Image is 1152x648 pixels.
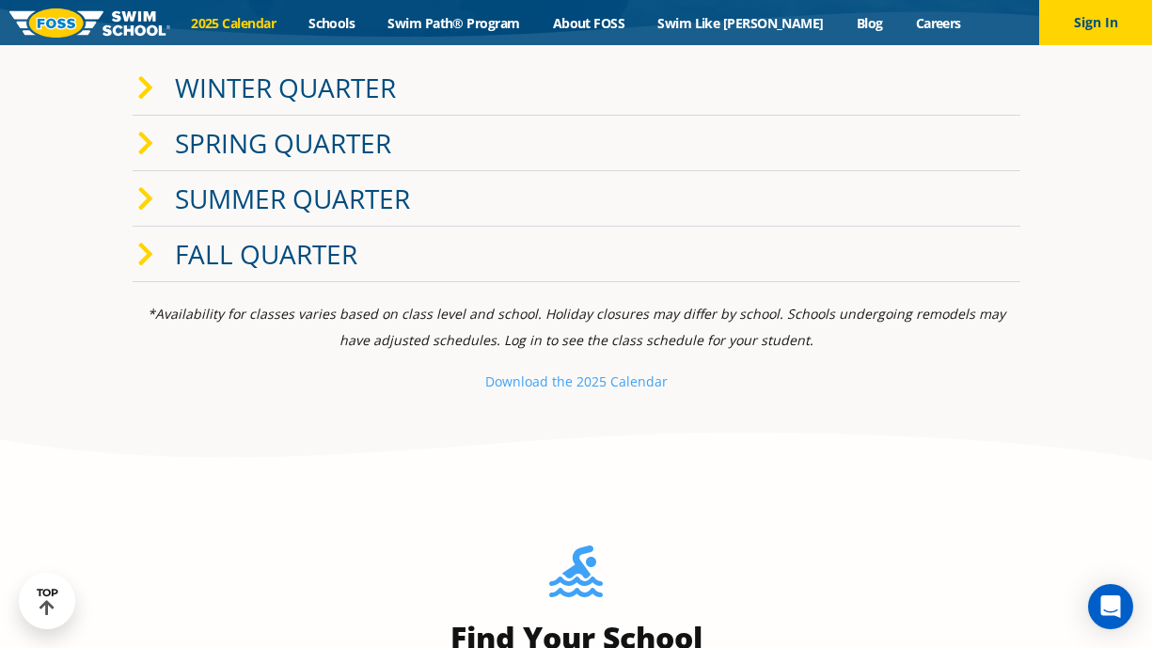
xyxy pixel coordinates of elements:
[899,14,977,32] a: Careers
[9,8,170,38] img: FOSS Swim School Logo
[292,14,371,32] a: Schools
[175,70,396,105] a: Winter Quarter
[175,236,357,272] a: Fall Quarter
[175,181,410,216] a: Summer Quarter
[641,14,841,32] a: Swim Like [PERSON_NAME]
[371,14,536,32] a: Swim Path® Program
[536,14,641,32] a: About FOSS
[37,587,58,616] div: TOP
[1088,584,1133,629] div: Open Intercom Messenger
[485,372,565,390] small: Download th
[175,125,391,161] a: Spring Quarter
[148,305,1005,349] i: *Availability for classes varies based on class level and school. Holiday closures may differ by ...
[485,372,668,390] a: Download the 2025 Calendar
[549,545,603,609] img: Foss-Location-Swimming-Pool-Person.svg
[840,14,899,32] a: Blog
[175,14,292,32] a: 2025 Calendar
[565,372,668,390] small: e 2025 Calendar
